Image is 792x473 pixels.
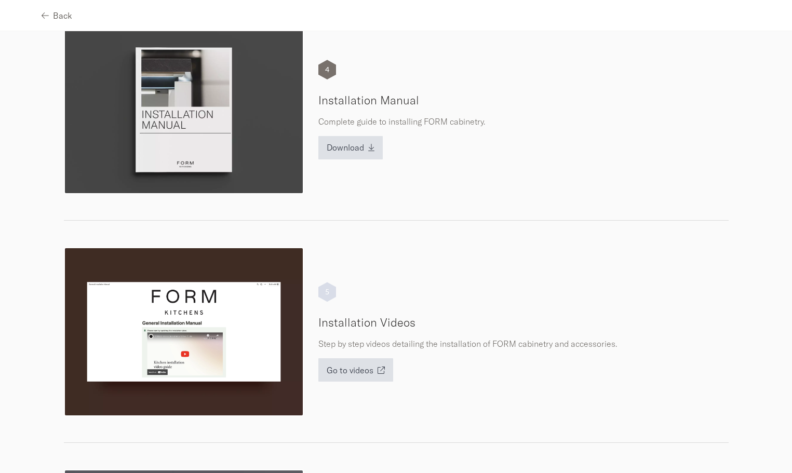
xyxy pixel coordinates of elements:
h5: Installation Manual [318,92,729,108]
button: Go to videos [318,358,393,382]
p: Step by step videos detailing the installation of FORM cabinetry and accessories. [318,337,729,350]
img: prepare-installation-04.webp [64,25,304,194]
button: Download [318,136,383,159]
p: Complete guide to installing FORM cabinetry. [318,115,729,128]
h5: Installation Videos [318,315,729,330]
button: Back [42,4,72,27]
div: 5 [318,282,336,302]
span: Back [53,11,72,20]
img: prepare-installation-05.webp [64,247,304,416]
span: Download [327,143,364,152]
span: Go to videos [327,366,373,374]
div: 4 [318,60,336,79]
